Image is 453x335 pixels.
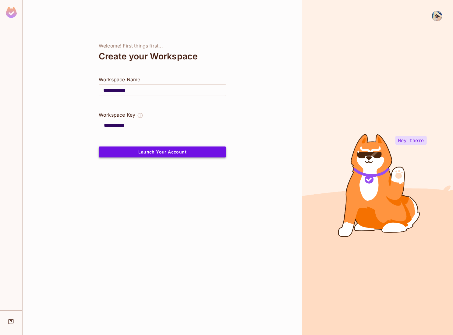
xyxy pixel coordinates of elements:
div: Create your Workspace [99,49,226,64]
div: Workspace Name [99,76,226,83]
div: Workspace Key [99,111,135,118]
button: The Workspace Key is unique, and serves as the identifier of your workspace. [137,111,143,120]
img: Raphael Ehindero [432,11,442,21]
button: Launch Your Account [99,146,226,157]
div: Welcome! First things first... [99,43,226,49]
div: Help & Updates [4,316,18,328]
img: SReyMgAAAABJRU5ErkJggg== [6,7,17,18]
